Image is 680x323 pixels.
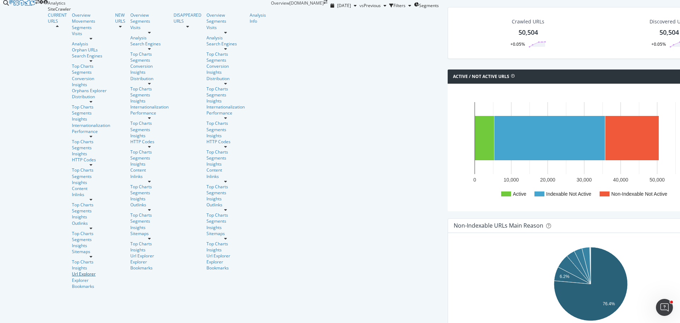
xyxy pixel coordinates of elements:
[512,18,544,25] div: Crawled URLs
[130,190,169,196] a: Segments
[206,155,245,161] a: Segments
[130,18,169,24] a: Segments
[72,30,110,37] div: Visits
[206,139,245,145] a: HTTP Codes
[130,259,169,271] a: Explorer Bookmarks
[72,53,110,59] a: Search Engines
[72,179,110,185] div: Insights
[72,18,110,24] a: Movements
[250,12,266,24] div: Analysis Info
[650,177,665,183] text: 50,000
[651,41,666,47] div: +0.05%
[72,277,110,289] a: Explorer Bookmarks
[72,76,110,82] a: Conversion
[130,12,169,18] a: Overview
[72,47,110,53] div: Orphan URLs
[206,253,245,259] a: Url Explorer
[72,214,110,220] a: Insights
[337,2,351,9] span: 2025 Sep. 6th
[206,173,245,179] a: Inlinks
[206,133,245,139] div: Insights
[130,69,169,75] div: Insights
[130,139,169,145] div: HTTP Codes
[130,127,169,133] div: Segments
[29,41,34,47] img: tab_domain_overview_orange.svg
[130,173,169,179] div: Inlinks
[72,110,110,116] a: Segments
[18,18,80,24] div: Domaine: [DOMAIN_NAME]
[72,271,110,277] a: Url Explorer
[130,57,169,63] a: Segments
[206,241,245,247] a: Top Charts
[419,2,439,9] span: Segments
[48,6,271,12] div: SiteCrawler
[206,63,245,69] a: Conversion
[206,149,245,155] a: Top Charts
[206,247,245,253] a: Insights
[130,241,169,247] a: Top Charts
[130,149,169,155] a: Top Charts
[611,191,667,197] text: Non-Indexable Not Active
[72,220,110,226] a: Outlinks
[130,253,169,259] div: Url Explorer
[206,167,245,173] div: Content
[603,301,615,306] text: 76.4%
[130,247,169,253] div: Insights
[130,184,169,190] div: Top Charts
[72,69,110,75] div: Segments
[72,173,110,179] a: Segments
[72,243,110,249] div: Insights
[206,259,245,271] div: Explorer Bookmarks
[130,196,169,202] a: Insights
[130,120,169,126] a: Top Charts
[130,63,169,69] div: Conversion
[130,167,169,173] a: Content
[206,98,245,104] div: Insights
[72,94,110,100] a: Distribution
[206,18,245,24] a: Segments
[130,133,169,139] div: Insights
[206,92,245,98] a: Segments
[130,92,169,98] a: Segments
[72,63,110,69] a: Top Charts
[206,218,245,224] a: Segments
[130,224,169,230] div: Insights
[72,145,110,151] div: Segments
[72,167,110,173] a: Top Charts
[72,236,110,243] a: Segments
[206,69,245,75] a: Insights
[48,12,67,24] a: CURRENT URLS
[206,202,245,208] a: Outlinks
[130,230,169,236] a: Sitemaps
[546,191,591,197] text: Indexable Not Active
[206,196,245,202] a: Insights
[72,208,110,214] div: Segments
[72,116,110,122] a: Insights
[72,128,110,134] div: Performance
[72,249,110,255] a: Sitemaps
[206,24,245,30] a: Visits
[130,41,169,47] div: Search Engines
[72,185,110,191] div: Content
[72,157,110,163] a: HTTP Codes
[130,202,169,208] div: Outlinks
[130,51,169,57] a: Top Charts
[206,76,245,82] div: Distribution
